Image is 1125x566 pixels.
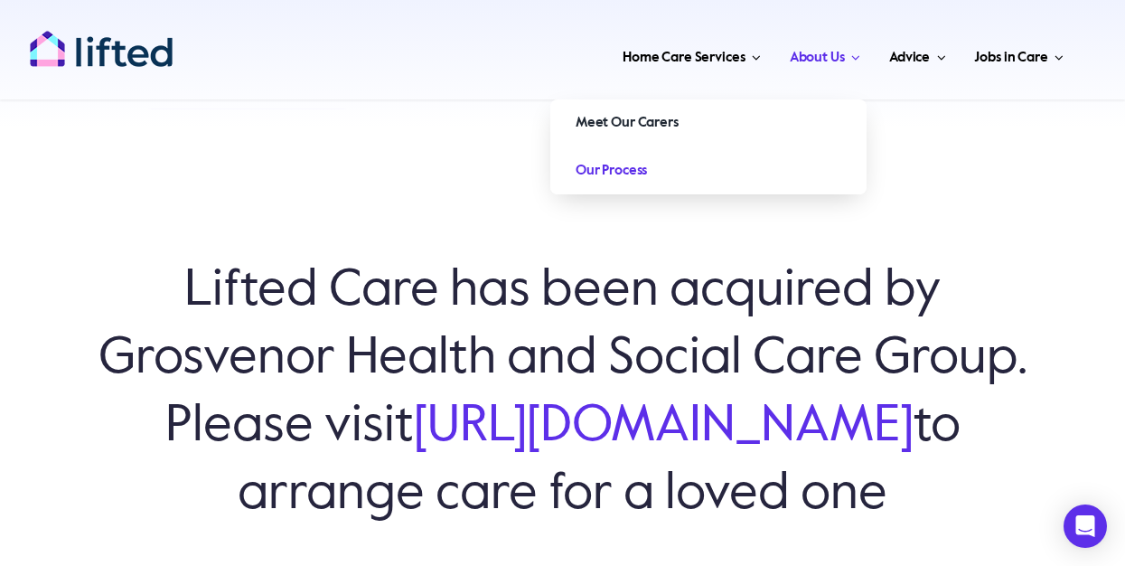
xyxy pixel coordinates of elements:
[884,27,951,81] a: Advice
[576,108,679,137] span: Meet Our Carers
[1064,505,1107,548] div: Open Intercom Messenger
[90,258,1035,529] h6: Lifted Care has been acquired by Grosvenor Health and Social Care Group. Please visit to arrange ...
[784,27,866,81] a: About Us
[974,43,1047,72] span: Jobs in Care
[790,43,845,72] span: About Us
[211,27,1069,81] nav: Main Menu
[550,147,867,194] a: Our Process
[576,156,647,185] span: Our Process
[550,99,867,146] a: Meet Our Carers
[889,43,930,72] span: Advice
[617,27,766,81] a: Home Care Services
[969,27,1069,81] a: Jobs in Care
[623,43,745,72] span: Home Care Services
[29,30,173,48] a: lifted-logo
[414,401,914,452] a: [URL][DOMAIN_NAME]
